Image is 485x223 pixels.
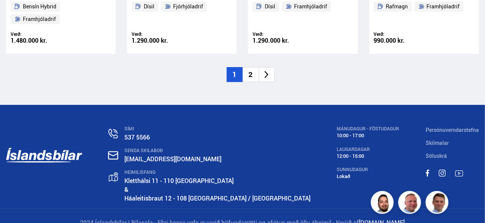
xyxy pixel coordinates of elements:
[144,2,154,11] span: Dísil
[294,2,327,11] span: Framhjóladrif
[337,133,399,138] div: 10:00 - 17:00
[124,170,310,175] div: HEIMILISFANG
[337,167,399,172] div: SUNNUDAGUR
[427,192,450,215] img: FbJEzSuNWCJXmdc-.webp
[108,129,118,138] img: n0V2lOsqF3l1V2iz.svg
[399,192,422,215] img: siFngHWaQ9KaOqBr.png
[337,147,399,152] div: LAUGARDAGAR
[426,139,449,146] a: Skilmalar
[227,67,243,82] li: 1
[426,2,460,11] span: Framhjóladrif
[243,67,259,82] li: 2
[337,173,399,179] div: Lokað
[253,31,303,37] div: Verð:
[124,194,310,202] a: Háaleitisbraut 12 - 108 [GEOGRAPHIC_DATA] / [GEOGRAPHIC_DATA]
[124,185,129,194] strong: &
[426,126,479,133] a: Persónuverndarstefna
[23,14,56,24] span: Framhjóladrif
[337,126,399,132] div: MÁNUDAGUR - FÖSTUDAGUR
[132,37,182,44] div: 1.290.000 kr.
[124,155,221,163] a: [EMAIL_ADDRESS][DOMAIN_NAME]
[173,2,203,11] span: Fjórhjóladrif
[124,133,150,141] a: 537 5566
[374,31,424,37] div: Verð:
[132,31,182,37] div: Verð:
[11,37,61,44] div: 1.480.000 kr.
[372,192,395,215] img: nhp88E3Fdnt1Opn2.png
[6,3,29,26] button: Opna LiveChat spjallviðmót
[108,151,118,160] img: nHj8e-n-aHgjukTg.svg
[124,148,310,153] div: SENDA SKILABOÐ
[386,2,408,11] span: Rafmagn
[109,172,118,182] img: gp4YpyYFnEr45R34.svg
[265,2,275,11] span: Dísil
[124,176,234,185] a: Kletthálsi 11 - 110 [GEOGRAPHIC_DATA]
[253,37,303,44] div: 1.290.000 kr.
[337,153,399,159] div: 12:00 - 15:00
[23,2,56,11] span: Bensín Hybrid
[426,152,447,159] a: Söluskrá
[374,37,424,44] div: 990.000 kr.
[11,31,61,37] div: Verð:
[124,126,310,132] div: SÍMI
